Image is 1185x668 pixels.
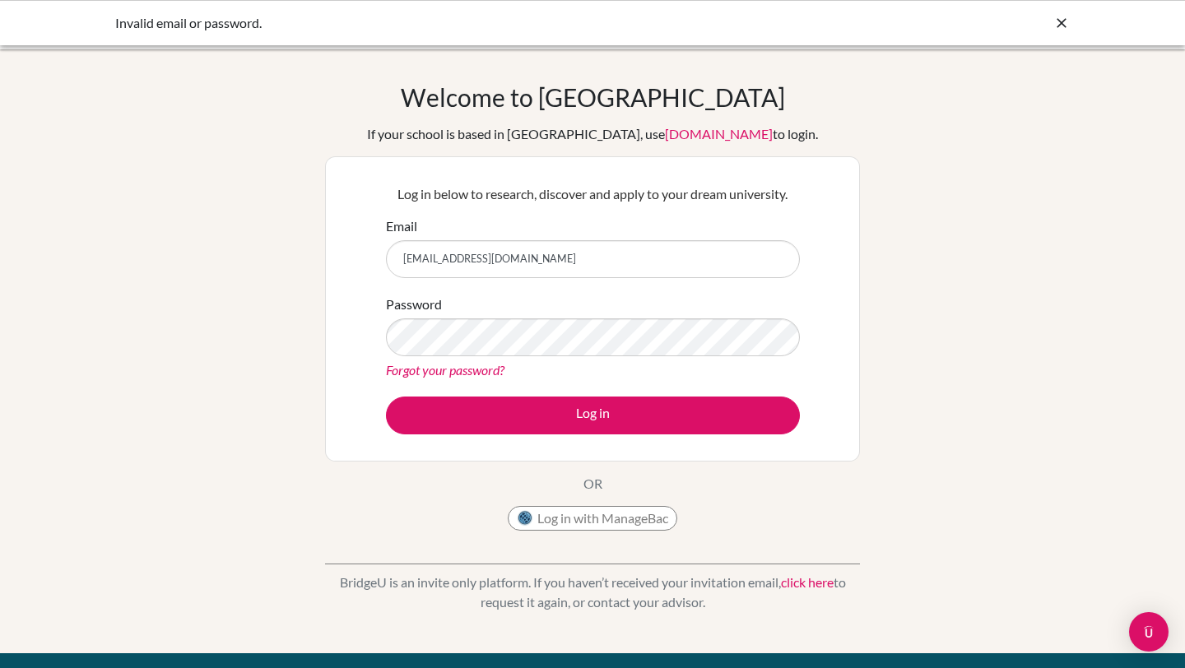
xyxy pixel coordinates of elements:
[583,474,602,494] p: OR
[386,362,504,378] a: Forgot your password?
[781,574,834,590] a: click here
[401,82,785,112] h1: Welcome to [GEOGRAPHIC_DATA]
[115,13,823,33] div: Invalid email or password.
[665,126,773,141] a: [DOMAIN_NAME]
[386,216,417,236] label: Email
[386,397,800,434] button: Log in
[325,573,860,612] p: BridgeU is an invite only platform. If you haven’t received your invitation email, to request it ...
[508,506,677,531] button: Log in with ManageBac
[1129,612,1169,652] div: Open Intercom Messenger
[386,184,800,204] p: Log in below to research, discover and apply to your dream university.
[367,124,818,144] div: If your school is based in [GEOGRAPHIC_DATA], use to login.
[386,295,442,314] label: Password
